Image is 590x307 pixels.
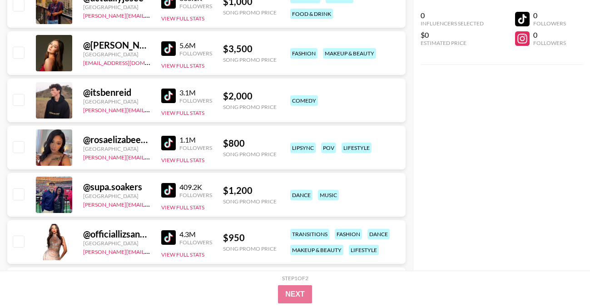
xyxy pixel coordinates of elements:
div: 3.1M [179,88,212,97]
div: @ supa.soakers [83,181,150,193]
div: food & drink [290,9,333,19]
div: comedy [290,95,318,106]
div: Followers [533,40,566,46]
div: fashion [290,48,317,59]
a: [PERSON_NAME][EMAIL_ADDRESS][PERSON_NAME][DOMAIN_NAME] [83,10,261,19]
a: [PERSON_NAME][EMAIL_ADDRESS][DOMAIN_NAME] [83,247,218,255]
div: Song Promo Price [223,104,277,110]
div: Followers [179,50,212,57]
button: View Full Stats [161,62,204,69]
div: $0 [421,30,484,40]
img: TikTok [161,183,176,198]
div: dance [367,229,390,239]
button: View Full Stats [161,15,204,22]
div: $ 3,500 [223,43,277,54]
div: 5.6M [179,41,212,50]
div: [GEOGRAPHIC_DATA] [83,193,150,199]
div: Influencers Selected [421,20,484,27]
div: 0 [421,11,484,20]
div: [GEOGRAPHIC_DATA] [83,145,150,152]
iframe: Drift Widget Chat Controller [545,262,579,296]
div: fashion [335,229,362,239]
div: 0 [533,30,566,40]
div: $ 800 [223,138,277,149]
div: pov [321,143,336,153]
div: lifestyle [349,245,379,255]
div: Song Promo Price [223,9,277,16]
div: transitions [290,229,329,239]
div: @ officiallizsanchez [83,228,150,240]
div: Followers [533,20,566,27]
button: Next [278,285,312,303]
div: Song Promo Price [223,198,277,205]
a: [EMAIL_ADDRESS][DOMAIN_NAME] [83,58,174,66]
img: TikTok [161,41,176,56]
button: View Full Stats [161,204,204,211]
div: 1.1M [179,135,212,144]
div: [GEOGRAPHIC_DATA] [83,51,150,58]
div: [GEOGRAPHIC_DATA] [83,4,150,10]
div: @ itsbenreid [83,87,150,98]
a: [PERSON_NAME][EMAIL_ADDRESS][DOMAIN_NAME] [83,105,218,114]
div: Song Promo Price [223,245,277,252]
div: $ 950 [223,232,277,243]
div: Song Promo Price [223,151,277,158]
div: Followers [179,144,212,151]
div: $ 2,000 [223,90,277,102]
button: View Full Stats [161,251,204,258]
a: [PERSON_NAME][EMAIL_ADDRESS][DOMAIN_NAME] [83,152,218,161]
button: View Full Stats [161,109,204,116]
img: TikTok [161,136,176,150]
div: music [318,190,339,200]
div: Step 1 of 2 [282,275,308,282]
div: $ 1,200 [223,185,277,196]
div: Followers [179,3,212,10]
div: @ [PERSON_NAME] [83,40,150,51]
div: makeup & beauty [323,48,376,59]
div: Followers [179,239,212,246]
div: @ rosaelizabeeeth [83,134,150,145]
img: TikTok [161,230,176,245]
div: 409.2K [179,183,212,192]
img: TikTok [161,89,176,103]
div: Estimated Price [421,40,484,46]
div: dance [290,190,312,200]
button: View Full Stats [161,157,204,163]
div: lipsync [290,143,316,153]
div: Followers [179,97,212,104]
div: Song Promo Price [223,56,277,63]
div: lifestyle [342,143,372,153]
div: [GEOGRAPHIC_DATA] [83,240,150,247]
div: [GEOGRAPHIC_DATA] [83,98,150,105]
a: [PERSON_NAME][EMAIL_ADDRESS][DOMAIN_NAME] [83,199,218,208]
div: Followers [179,192,212,198]
div: makeup & beauty [290,245,343,255]
div: 0 [533,11,566,20]
div: 4.3M [179,230,212,239]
